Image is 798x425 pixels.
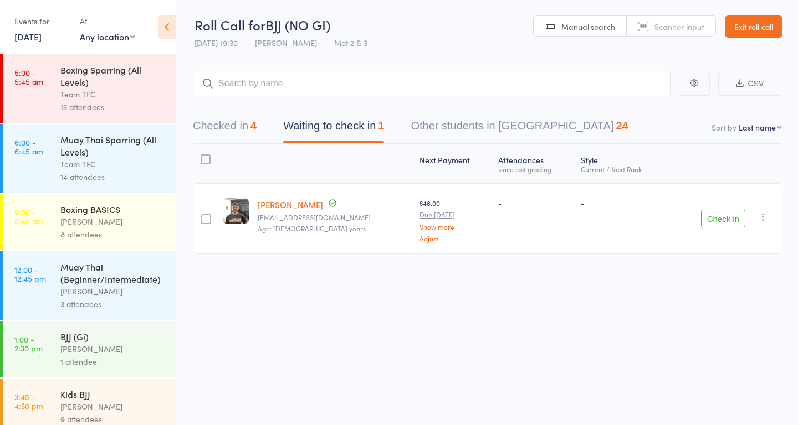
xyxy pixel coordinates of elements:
[718,72,781,96] button: CSV
[60,355,166,368] div: 1 attendee
[60,101,166,113] div: 13 attendees
[725,15,782,38] a: Exit roll call
[334,37,367,48] span: Mat 2 & 3
[193,114,257,143] button: Checked in4
[60,298,166,310] div: 3 attendees
[60,228,166,241] div: 8 attendees
[283,114,384,143] button: Waiting to check in1
[654,21,704,32] span: Scanner input
[60,330,166,343] div: BJJ (Gi)
[14,392,43,410] time: 3:45 - 4:30 pm
[616,120,628,132] div: 24
[14,138,43,156] time: 6:00 - 6:45 am
[14,265,46,283] time: 12:00 - 12:45 pm
[60,285,166,298] div: [PERSON_NAME]
[712,122,736,133] label: Sort by
[258,199,323,210] a: [PERSON_NAME]
[80,30,135,43] div: Any location
[420,211,489,219] small: Due [DATE]
[60,203,166,215] div: Boxing BASICS
[3,251,176,320] a: 12:00 -12:45 pmMuay Thai (Beginner/Intermediate)[PERSON_NAME]3 attendees
[420,223,489,230] a: Show more
[701,210,745,227] button: Check in
[14,208,43,225] time: 9:00 - 9:45 am
[258,224,366,233] span: Age: [DEMOGRAPHIC_DATA] years
[498,165,572,173] div: since last grading
[223,198,249,224] img: image1752280171.png
[576,149,669,178] div: Style
[498,198,572,208] div: -
[378,120,384,132] div: 1
[3,194,176,250] a: 9:00 -9:45 amBoxing BASICS[PERSON_NAME]8 attendees
[14,12,69,30] div: Events for
[420,235,489,242] a: Adjust
[14,68,43,86] time: 5:00 - 5:45 am
[258,214,411,221] small: Willrosen98@gmail.com
[60,400,166,413] div: [PERSON_NAME]
[195,37,238,48] span: [DATE] 19:30
[14,30,42,43] a: [DATE]
[3,321,176,377] a: 1:00 -2:30 pmBJJ (Gi)[PERSON_NAME]1 attendee
[415,149,494,178] div: Next Payment
[195,15,265,34] span: Roll Call for
[581,198,664,208] div: -
[60,64,166,88] div: Boxing Sparring (All Levels)
[3,124,176,193] a: 6:00 -6:45 amMuay Thai Sparring (All Levels)Team TFC14 attendees
[561,21,615,32] span: Manual search
[60,388,166,400] div: Kids BJJ
[494,149,576,178] div: Atten­dances
[60,133,166,158] div: Muay Thai Sparring (All Levels)
[255,37,317,48] span: [PERSON_NAME]
[60,158,166,170] div: Team TFC
[411,114,628,143] button: Other students in [GEOGRAPHIC_DATA]24
[60,343,166,355] div: [PERSON_NAME]
[193,71,671,96] input: Search by name
[60,88,166,101] div: Team TFC
[739,122,776,133] div: Last name
[14,335,43,353] time: 1:00 - 2:30 pm
[250,120,257,132] div: 4
[80,12,135,30] div: At
[420,198,489,242] div: $48.00
[60,261,166,285] div: Muay Thai (Beginner/Intermediate)
[3,54,176,123] a: 5:00 -5:45 amBoxing Sparring (All Levels)Team TFC13 attendees
[581,165,664,173] div: Current / Next Rank
[60,170,166,183] div: 14 attendees
[60,215,166,228] div: [PERSON_NAME]
[265,15,330,34] span: BJJ (NO GI)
